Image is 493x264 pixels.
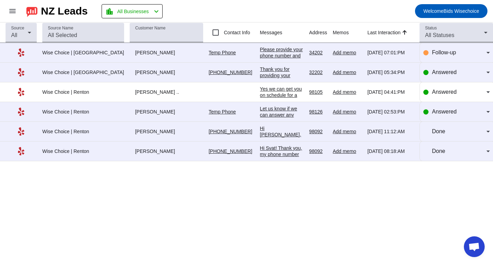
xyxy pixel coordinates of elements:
[309,89,327,95] div: 98105
[17,108,25,116] mat-icon: Yelp
[130,148,203,154] div: [PERSON_NAME]
[209,129,252,134] a: [PHONE_NUMBER]
[309,148,327,154] div: 98092
[17,48,25,57] mat-icon: Yelp
[367,128,414,135] div: [DATE] 11:12:AM
[333,128,362,135] div: Add memo
[367,29,401,36] div: Last Interaction
[135,26,165,30] mat-label: Customer Name
[425,32,454,38] span: All Statuses
[333,49,362,56] div: Add memo
[333,69,362,75] div: Add memo
[333,89,362,95] div: Add memo
[209,50,236,55] a: Temp Phone
[42,128,124,135] div: Wise Choice | Renton
[260,66,304,103] div: Thank you for providing your information! We'll get back to you as soon as possible. Thank you!​
[333,148,362,154] div: Add memo
[260,86,304,117] div: Yes we can get you on schedule for a phone consultation [DATE], if that works for you?
[26,5,37,17] img: logo
[102,4,163,18] button: All Businesses
[333,109,362,115] div: Add memo
[432,49,456,55] span: Follow-up
[309,49,327,56] div: 34202
[309,22,333,43] th: Address
[432,89,457,95] span: Answered
[367,148,414,154] div: [DATE] 08:18:AM
[309,69,327,75] div: 32202
[11,32,17,38] span: All
[367,49,414,56] div: [DATE] 07:01:PM
[432,148,445,154] span: Done
[17,68,25,76] mat-icon: Yelp
[105,7,114,16] mat-icon: location_city
[42,148,124,154] div: Wise Choice | Renton
[8,7,17,15] mat-icon: menu
[11,26,24,30] mat-label: Source
[415,4,487,18] button: WelcomeBids Wisechoice
[432,69,457,75] span: Answered
[209,148,252,154] a: [PHONE_NUMBER]
[42,109,124,115] div: Wise Choice | Renton
[367,109,414,115] div: [DATE] 02:53:PM
[260,106,304,124] div: Let us know if we can answer any questions.
[117,7,149,16] span: All Businesses
[432,128,445,134] span: Done
[130,89,203,95] div: [PERSON_NAME] ..
[425,26,437,30] mat-label: Status
[423,8,443,14] span: Welcome
[17,88,25,96] mat-icon: Yelp
[130,109,203,115] div: [PERSON_NAME]
[260,125,304,175] div: Hi [PERSON_NAME], Thank you for providing your information! We'll get back to you as soon as poss...
[42,49,124,56] div: Wise Choice | [GEOGRAPHIC_DATA]
[152,7,161,16] mat-icon: chevron_left
[209,109,236,115] a: Temp Phone
[130,69,203,75] div: [PERSON_NAME]
[367,69,414,75] div: [DATE] 05:34:PM
[42,69,124,75] div: Wise Choice | [GEOGRAPHIC_DATA]
[260,145,304,170] div: Hi Svat! Thank you, my phone number is [PHONE_NUMBER]
[260,22,309,43] th: Messages
[423,6,479,16] span: Bids Wisechoice
[48,26,73,30] mat-label: Source Name
[41,6,88,16] div: NZ Leads
[367,89,414,95] div: [DATE] 04:41:PM
[48,31,119,39] input: All Selected
[333,22,367,43] th: Memos
[130,49,203,56] div: [PERSON_NAME]
[432,109,457,115] span: Answered
[309,128,327,135] div: 98092
[464,236,485,257] a: Open chat
[309,109,327,115] div: 98126
[223,29,250,36] label: Contact Info
[17,127,25,136] mat-icon: Yelp
[130,128,203,135] div: [PERSON_NAME]
[209,70,252,75] a: [PHONE_NUMBER]
[17,147,25,155] mat-icon: Yelp
[42,89,124,95] div: Wise Choice | Renton
[260,46,304,71] div: Please provide your phone number and we'll get things moving for you.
